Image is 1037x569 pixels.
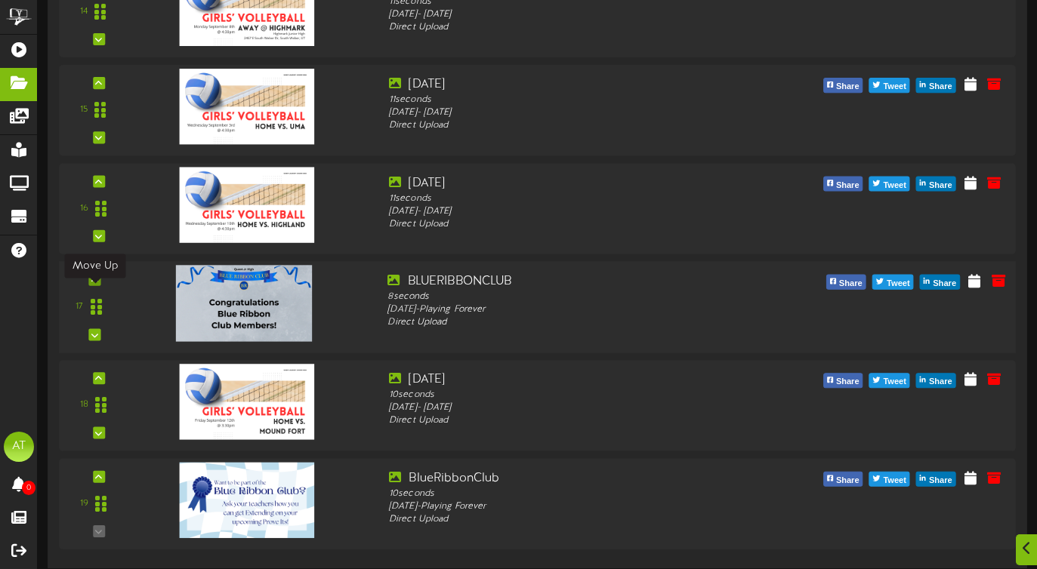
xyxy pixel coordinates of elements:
[389,205,765,218] div: [DATE] - [DATE]
[76,300,83,313] div: 17
[916,374,956,389] button: Share
[836,275,866,292] span: Share
[80,202,88,215] div: 16
[869,78,910,93] button: Tweet
[916,177,956,192] button: Share
[880,472,909,489] span: Tweet
[872,275,914,290] button: Tweet
[389,174,765,192] div: [DATE]
[884,275,913,292] span: Tweet
[926,374,955,391] span: Share
[869,472,910,487] button: Tweet
[22,481,35,495] span: 0
[926,78,955,95] span: Share
[916,472,956,487] button: Share
[180,463,314,538] img: 5580898a-4267-4c5b-9845-9d48fe440fd4.png
[180,69,314,144] img: 81020605-8423-4ea1-a141-d602bfee9b56.png
[926,472,955,489] span: Share
[389,500,765,513] div: [DATE] - Playing Forever
[387,303,767,316] div: [DATE] - Playing Forever
[920,275,960,290] button: Share
[176,265,312,341] img: cfb69c20-0a3a-44b2-9f42-a9f55b54392a.png
[4,432,34,462] div: AT
[389,371,765,389] div: [DATE]
[389,8,765,21] div: [DATE] - [DATE]
[387,291,767,303] div: 8 seconds
[833,177,863,194] span: Share
[869,177,910,192] button: Tweet
[826,275,866,290] button: Share
[880,374,909,391] span: Tweet
[833,78,863,95] span: Share
[389,94,765,106] div: 11 seconds
[389,119,765,132] div: Direct Upload
[823,472,863,487] button: Share
[833,374,863,391] span: Share
[387,316,767,329] div: Direct Upload
[387,272,767,290] div: BLUERIBBONCLUB
[389,218,765,231] div: Direct Upload
[880,177,909,194] span: Tweet
[823,177,863,192] button: Share
[389,415,765,428] div: Direct Upload
[389,389,765,401] div: 10 seconds
[916,78,956,93] button: Share
[389,401,765,414] div: [DATE] - [DATE]
[389,513,765,526] div: Direct Upload
[389,76,765,94] div: [DATE]
[833,472,863,489] span: Share
[180,364,314,439] img: 11772606-5fc7-413d-8b94-8e591a167337.png
[930,275,959,292] span: Share
[389,487,765,500] div: 10 seconds
[926,177,955,194] span: Share
[389,21,765,34] div: Direct Upload
[80,104,88,117] div: 15
[389,106,765,119] div: [DATE] - [DATE]
[389,192,765,205] div: 11 seconds
[869,374,910,389] button: Tweet
[80,399,88,412] div: 18
[823,374,863,389] button: Share
[80,497,88,510] div: 19
[389,470,765,487] div: BlueRibbonClub
[823,78,863,93] button: Share
[880,78,909,95] span: Tweet
[80,5,88,18] div: 14
[180,167,314,242] img: ffe16ee3-225a-4730-a5fe-c86d2c9786af.png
